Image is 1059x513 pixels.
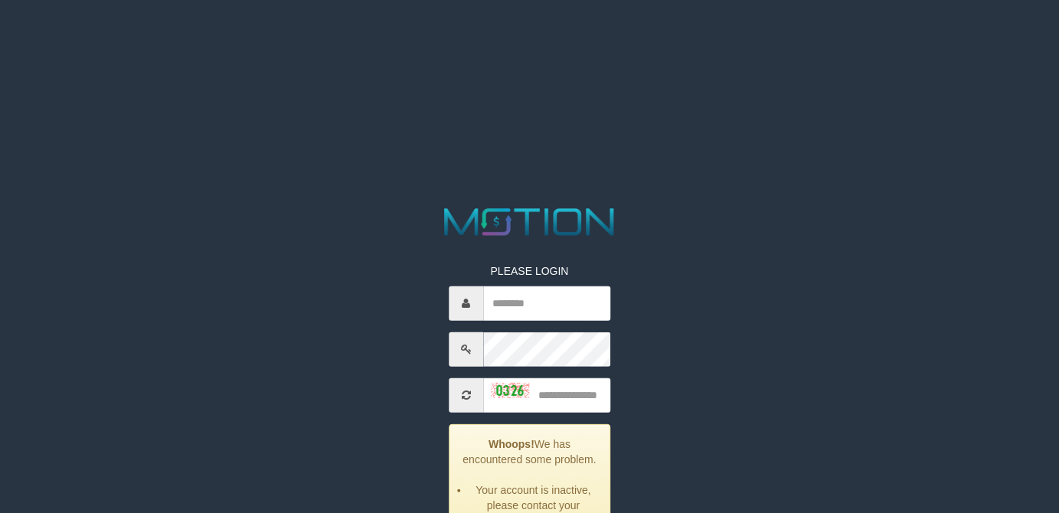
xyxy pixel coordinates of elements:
img: captcha [491,383,529,398]
strong: Whoops! [489,438,534,450]
p: PLEASE LOGIN [449,263,610,279]
img: MOTION_logo.png [436,204,622,240]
